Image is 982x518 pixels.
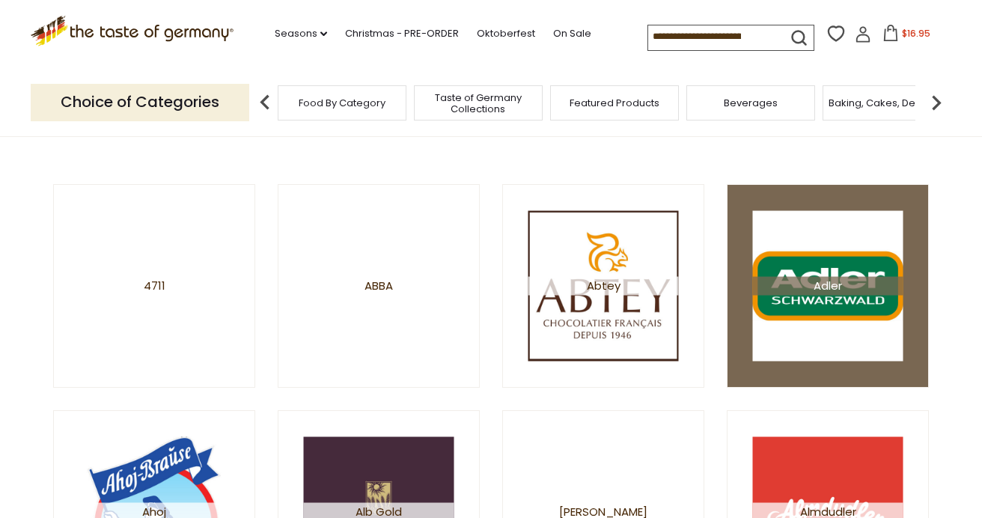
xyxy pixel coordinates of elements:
[727,184,929,388] a: Adler
[921,88,951,118] img: next arrow
[278,184,480,388] a: Abba
[874,25,938,47] button: $16.95
[902,27,930,40] span: $16.95
[477,25,535,42] a: Oktoberfest
[829,97,945,109] a: Baking, Cakes, Desserts
[528,210,679,361] img: Abtey
[275,25,327,42] a: Seasons
[753,210,903,361] img: Adler
[502,184,704,388] a: Abtey
[570,97,659,109] a: Featured Products
[753,276,903,295] span: Adler
[144,276,165,295] span: 4711
[53,184,255,388] a: 4711
[553,25,591,42] a: On Sale
[528,276,679,295] span: Abtey
[345,25,459,42] a: Christmas - PRE-ORDER
[365,276,393,295] span: Abba
[31,84,249,121] p: Choice of Categories
[250,88,280,118] img: previous arrow
[724,97,778,109] a: Beverages
[418,92,538,115] a: Taste of Germany Collections
[299,97,385,109] a: Food By Category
